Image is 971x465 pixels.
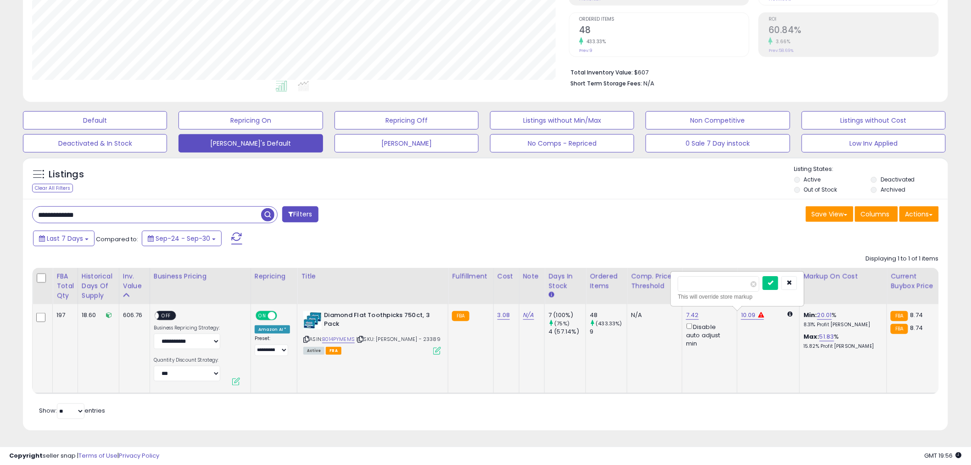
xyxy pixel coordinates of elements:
[123,272,146,291] div: Inv. value
[570,66,932,77] li: $607
[39,406,105,415] span: Show: entries
[758,312,764,318] i: Max price is in the reduced profit range.
[804,186,837,193] label: Out of Stock
[282,206,318,222] button: Filters
[866,255,939,263] div: Displaying 1 to 1 of 1 items
[154,325,220,331] label: Business Repricing Strategy:
[804,311,880,328] div: %
[570,68,633,76] b: Total Inventory Value:
[326,347,341,355] span: FBA
[881,176,915,183] label: Deactivated
[23,111,167,130] button: Default
[523,272,541,281] div: Note
[303,347,324,355] span: All listings currently available for purchase on Amazon
[123,311,143,319] div: 606.76
[82,311,112,319] div: 18.60
[804,332,820,341] b: Max:
[33,231,95,246] button: Last 7 Days
[861,210,890,219] span: Columns
[490,134,634,153] button: No Comps - Repriced
[804,333,880,350] div: %
[49,168,84,181] h5: Listings
[802,111,946,130] button: Listings without Cost
[490,111,634,130] button: Listings without Min/Max
[497,311,510,320] a: 3.08
[23,134,167,153] button: Deactivated & In Stock
[646,134,790,153] button: 0 Sale 7 Day instock
[257,312,268,320] span: ON
[335,111,479,130] button: Repricing Off
[548,291,554,299] small: Days In Stock.
[804,176,821,183] label: Active
[596,320,622,327] small: (433.33%)
[579,25,749,37] h2: 48
[631,311,675,319] div: N/A
[555,320,570,327] small: (75%)
[119,451,159,460] a: Privacy Policy
[820,332,834,341] a: 51.83
[769,25,938,37] h2: 60.84%
[96,235,138,244] span: Compared to:
[773,38,791,45] small: 3.66%
[452,311,469,321] small: FBA
[335,134,479,153] button: [PERSON_NAME]
[881,186,905,193] label: Archived
[891,311,908,321] small: FBA
[646,111,790,130] button: Non Competitive
[548,328,586,336] div: 4 (57.14%)
[631,272,678,291] div: Comp. Price Threshold
[787,311,792,317] i: Calculated using Dynamic Max Price.
[56,311,71,319] div: 197
[910,311,923,319] span: 8.74
[891,324,908,334] small: FBA
[179,111,323,130] button: Repricing On
[804,272,883,281] div: Markup on Cost
[806,206,854,222] button: Save View
[686,311,699,320] a: 7.42
[643,79,654,88] span: N/A
[255,325,290,334] div: Amazon AI *
[56,272,74,301] div: FBA Total Qty
[910,323,923,332] span: 8.74
[452,272,489,281] div: Fulfillment
[794,165,948,174] p: Listing States:
[9,451,43,460] strong: Copyright
[356,335,441,343] span: | SKU: [PERSON_NAME] - 23389
[322,335,355,343] a: B014PYMEMS
[9,452,159,460] div: seller snap | |
[769,17,938,22] span: ROI
[678,292,797,301] div: This will override store markup
[579,48,592,53] small: Prev: 9
[925,451,962,460] span: 2025-10-8 19:56 GMT
[47,234,83,243] span: Last 7 Days
[301,272,444,281] div: Title
[82,272,115,301] div: Historical Days Of Supply
[548,311,586,319] div: 7 (100%)
[590,311,627,319] div: 48
[255,335,290,356] div: Preset:
[570,79,642,87] b: Short Term Storage Fees:
[899,206,939,222] button: Actions
[741,311,756,320] a: 10.09
[855,206,898,222] button: Columns
[154,272,247,281] div: Business Pricing
[804,311,817,319] b: Min:
[590,272,623,291] div: Ordered Items
[497,272,515,281] div: Cost
[817,311,832,320] a: 20.01
[78,451,117,460] a: Terms of Use
[303,311,441,354] div: ASIN:
[154,357,220,363] label: Quantity Discount Strategy:
[802,134,946,153] button: Low Inv Applied
[548,272,582,291] div: Days In Stock
[275,312,290,320] span: OFF
[590,328,627,336] div: 9
[32,184,73,193] div: Clear All Filters
[523,311,534,320] a: N/A
[255,272,294,281] div: Repricing
[156,234,210,243] span: Sep-24 - Sep-30
[142,231,222,246] button: Sep-24 - Sep-30
[804,343,880,350] p: 15.82% Profit [PERSON_NAME]
[159,312,173,320] span: OFF
[303,311,322,329] img: 51M3mmXaKmL._SL40_.jpg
